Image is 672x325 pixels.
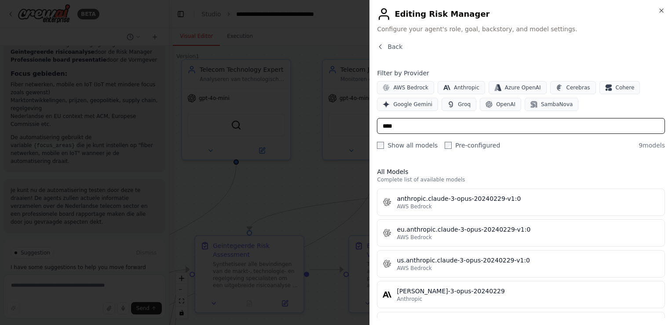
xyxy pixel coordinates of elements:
span: Azure OpenAI [505,84,541,91]
button: Back [377,42,402,51]
span: AWS Bedrock [397,234,432,241]
button: us.anthropic.claude-3-opus-20240229-v1:0AWS Bedrock [377,250,665,277]
span: AWS Bedrock [397,265,432,272]
span: Groq [458,101,471,108]
label: Pre-configured [445,141,500,150]
span: OpenAI [496,101,515,108]
span: Configure your agent's role, goal, backstory, and model settings. [377,25,665,33]
button: anthropic.claude-3-opus-20240229-v1:0AWS Bedrock [377,188,665,216]
div: anthropic.claude-3-opus-20240229-v1:0 [397,194,659,203]
button: Anthropic [438,81,485,94]
button: Cerebras [550,81,596,94]
button: [PERSON_NAME]-3-opus-20240229Anthropic [377,281,665,308]
div: us.anthropic.claude-3-opus-20240229-v1:0 [397,256,659,265]
div: [PERSON_NAME]-3-opus-20240229 [397,287,659,295]
button: SambaNova [525,98,578,111]
span: Back [387,42,402,51]
span: Cohere [616,84,635,91]
button: Groq [442,98,476,111]
span: SambaNova [541,101,573,108]
span: AWS Bedrock [393,84,428,91]
button: AWS Bedrock [377,81,434,94]
span: Cerebras [566,84,590,91]
span: 9 models [639,141,665,150]
span: Anthropic [454,84,479,91]
input: Pre-configured [445,142,452,149]
h4: Filter by Provider [377,69,665,78]
label: Show all models [377,141,438,150]
h2: Editing Risk Manager [377,7,665,21]
h3: All Models [377,167,665,176]
button: eu.anthropic.claude-3-opus-20240229-v1:0AWS Bedrock [377,219,665,247]
button: Azure OpenAI [489,81,547,94]
span: AWS Bedrock [397,203,432,210]
button: Cohere [599,81,640,94]
span: Google Gemini [393,101,432,108]
div: eu.anthropic.claude-3-opus-20240229-v1:0 [397,225,659,234]
input: Show all models [377,142,384,149]
button: OpenAI [480,98,521,111]
p: Complete list of available models [377,176,665,183]
button: Google Gemini [377,98,438,111]
span: Anthropic [397,295,422,303]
